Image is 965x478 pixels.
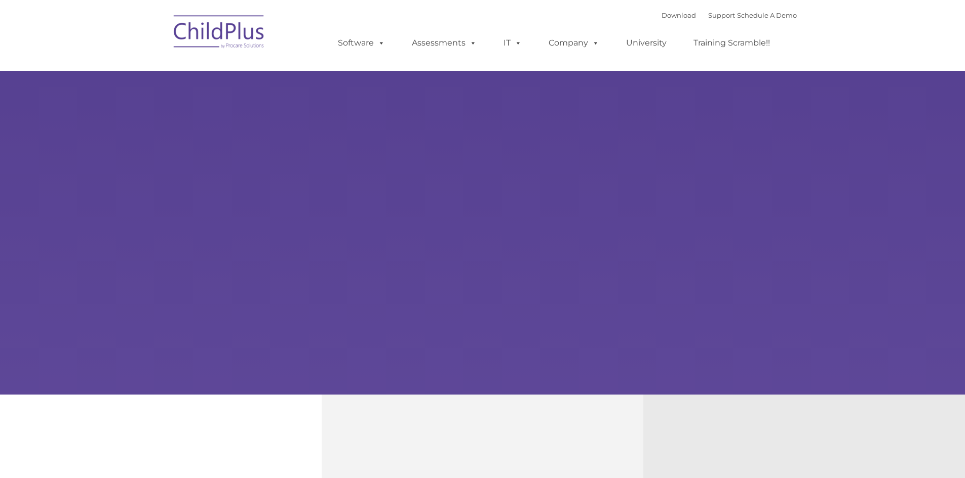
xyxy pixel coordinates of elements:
[493,33,532,53] a: IT
[169,8,270,59] img: ChildPlus by Procare Solutions
[616,33,677,53] a: University
[737,11,797,19] a: Schedule A Demo
[662,11,696,19] a: Download
[328,33,395,53] a: Software
[662,11,797,19] font: |
[683,33,780,53] a: Training Scramble!!
[708,11,735,19] a: Support
[402,33,487,53] a: Assessments
[538,33,609,53] a: Company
